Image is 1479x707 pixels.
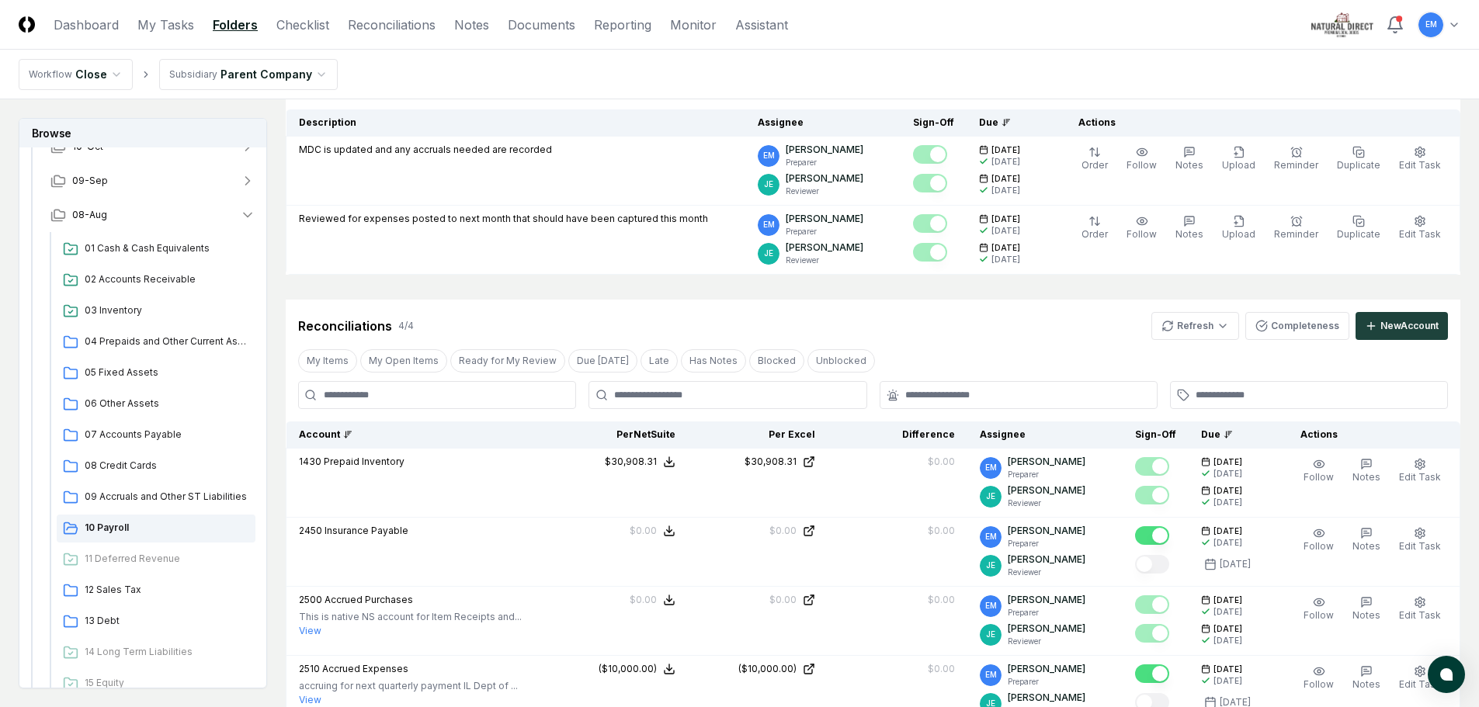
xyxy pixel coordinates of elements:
a: 04 Prepaids and Other Current Assets [57,328,255,356]
button: Mark complete [1135,624,1169,643]
div: $0.00 [630,593,657,607]
button: Order [1078,212,1111,244]
a: 14 Long Term Liabilities [57,639,255,667]
p: Reviewed for expenses posted to next month that should have been captured this month [299,212,708,226]
button: My Items [298,349,357,373]
span: Upload [1222,159,1255,171]
p: Preparer [1008,538,1085,549]
span: Reminder [1274,228,1318,240]
button: Completeness [1245,312,1349,340]
button: $0.00 [630,593,675,607]
div: Account [299,428,536,442]
a: Documents [508,16,575,34]
span: 1430 [299,456,321,467]
button: Late [641,349,678,373]
span: EM [985,669,997,681]
a: Assistant [735,16,788,34]
p: Preparer [786,157,863,168]
a: ($10,000.00) [700,662,815,676]
button: Notes [1172,143,1206,175]
p: [PERSON_NAME] [1008,524,1085,538]
button: View [299,693,321,707]
button: Mark complete [913,145,947,164]
nav: breadcrumb [19,59,338,90]
span: [DATE] [1213,485,1242,497]
div: $0.00 [769,524,797,538]
span: [DATE] [991,173,1020,185]
button: atlas-launcher [1428,656,1465,693]
button: My Open Items [360,349,447,373]
button: Edit Task [1396,593,1444,626]
a: 13 Debt [57,608,255,636]
button: EM [1417,11,1445,39]
a: Checklist [276,16,329,34]
a: $0.00 [700,524,815,538]
button: Refresh [1151,312,1239,340]
a: 15 Equity [57,670,255,698]
div: Reconciliations [298,317,392,335]
th: Sign-Off [1123,421,1189,449]
span: 11 Deferred Revenue [85,552,249,566]
button: Upload [1219,212,1259,244]
p: MDC is updated and any accruals needed are recorded [299,143,552,157]
th: Assignee [967,421,1123,449]
a: Folders [213,16,258,34]
button: Follow [1123,212,1160,244]
a: Dashboard [54,16,119,34]
span: Edit Task [1399,678,1441,690]
span: Accrued Purchases [325,594,413,605]
span: [DATE] [991,242,1020,254]
a: 02 Accounts Receivable [57,266,255,294]
span: 14 Long Term Liabilities [85,645,249,659]
span: 03 Inventory [85,303,249,317]
button: $30,908.31 [605,455,675,469]
span: 08 Credit Cards [85,459,249,473]
span: 15 Equity [85,676,249,690]
button: Mark complete [1135,526,1169,545]
button: Has Notes [681,349,746,373]
p: [PERSON_NAME] [1008,662,1085,676]
span: Follow [1127,228,1157,240]
span: Follow [1304,471,1334,483]
a: 03 Inventory [57,297,255,325]
div: $0.00 [630,524,657,538]
p: Reviewer [1008,497,1085,509]
span: Reminder [1274,159,1318,171]
span: Notes [1352,471,1380,483]
span: EM [985,531,997,542]
span: 09 Accruals and Other ST Liabilities [85,490,249,504]
button: 08-Aug [38,198,268,232]
button: Edit Task [1396,455,1444,487]
button: Duplicate [1334,212,1384,244]
button: Mark complete [1135,486,1169,504]
button: Edit Task [1396,143,1444,175]
p: Reviewer [786,185,863,197]
button: Notes [1349,593,1384,626]
div: 4 / 4 [398,319,414,333]
span: JE [986,629,995,640]
span: 02 Accounts Receivable [85,272,249,286]
div: [DATE] [1213,606,1242,618]
span: Prepaid Inventory [324,456,404,467]
span: Follow [1127,159,1157,171]
button: Due Today [568,349,637,373]
p: [PERSON_NAME] [1008,553,1085,567]
button: Mark complete [913,174,947,192]
button: Mark complete [1135,457,1169,476]
div: ($10,000.00) [738,662,797,676]
div: $0.00 [928,455,955,469]
span: JE [764,248,773,259]
div: [DATE] [991,156,1020,168]
a: 01 Cash & Cash Equivalents [57,235,255,263]
p: Preparer [786,226,863,237]
span: Accrued Expenses [322,663,408,674]
span: Notes [1175,159,1203,171]
span: [DATE] [991,213,1020,225]
span: Follow [1304,678,1334,690]
th: Description [286,109,746,137]
span: 10 Payroll [85,521,249,535]
div: $0.00 [928,593,955,607]
p: Reviewer [1008,567,1085,578]
th: Per Excel [688,421,828,449]
span: 08-Aug [72,208,107,222]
